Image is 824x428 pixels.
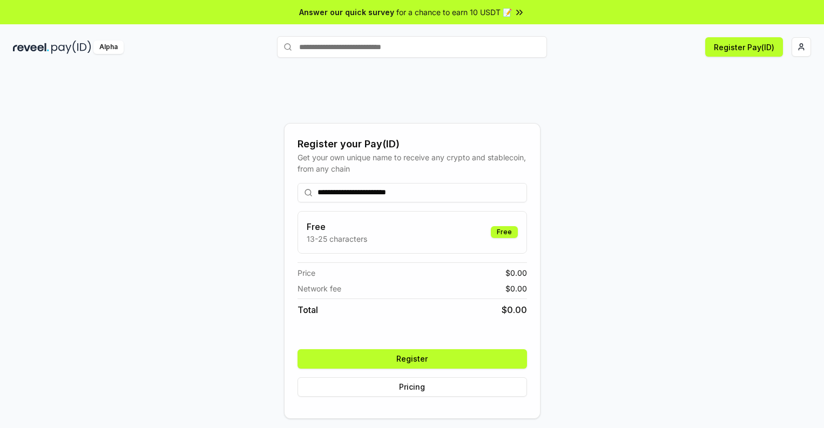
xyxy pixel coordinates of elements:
[298,349,527,369] button: Register
[307,220,367,233] h3: Free
[505,267,527,278] span: $ 0.00
[298,267,315,278] span: Price
[298,283,341,294] span: Network fee
[307,233,367,244] p: 13-25 characters
[502,303,527,316] span: $ 0.00
[298,152,527,174] div: Get your own unique name to receive any crypto and stablecoin, from any chain
[491,226,518,238] div: Free
[705,37,783,57] button: Register Pay(ID)
[298,137,527,152] div: Register your Pay(ID)
[505,283,527,294] span: $ 0.00
[13,40,49,54] img: reveel_dark
[299,6,394,18] span: Answer our quick survey
[298,303,318,316] span: Total
[51,40,91,54] img: pay_id
[396,6,512,18] span: for a chance to earn 10 USDT 📝
[93,40,124,54] div: Alpha
[298,377,527,397] button: Pricing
